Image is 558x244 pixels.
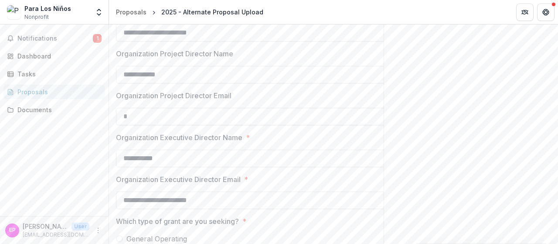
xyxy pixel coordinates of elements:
[93,34,102,43] span: 1
[17,35,93,42] span: Notifications
[516,3,534,21] button: Partners
[17,69,98,79] div: Tasks
[9,227,16,233] div: Elizabeth Pierce
[24,4,71,13] div: Para Los Niños
[17,87,98,96] div: Proposals
[24,13,49,21] span: Nonprofit
[93,225,103,236] button: More
[116,7,146,17] div: Proposals
[17,105,98,114] div: Documents
[3,67,105,81] a: Tasks
[116,216,239,227] p: Which type of grant are you seeking?
[3,31,105,45] button: Notifications1
[112,6,150,18] a: Proposals
[116,132,242,143] p: Organization Executive Director Name
[7,5,21,19] img: Para Los Niños
[116,174,241,185] p: Organization Executive Director Email
[112,6,267,18] nav: breadcrumb
[3,49,105,63] a: Dashboard
[537,3,555,21] button: Get Help
[3,103,105,117] a: Documents
[23,231,89,239] p: [EMAIL_ADDRESS][DOMAIN_NAME]
[116,90,231,101] p: Organization Project Director Email
[93,3,105,21] button: Open entity switcher
[126,234,187,244] span: General Operating
[17,52,98,61] div: Dashboard
[23,222,68,231] p: [PERSON_NAME]
[161,7,263,17] div: 2025 - Alternate Proposal Upload
[116,48,233,59] p: Organization Project Director Name
[71,223,89,230] p: User
[3,85,105,99] a: Proposals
